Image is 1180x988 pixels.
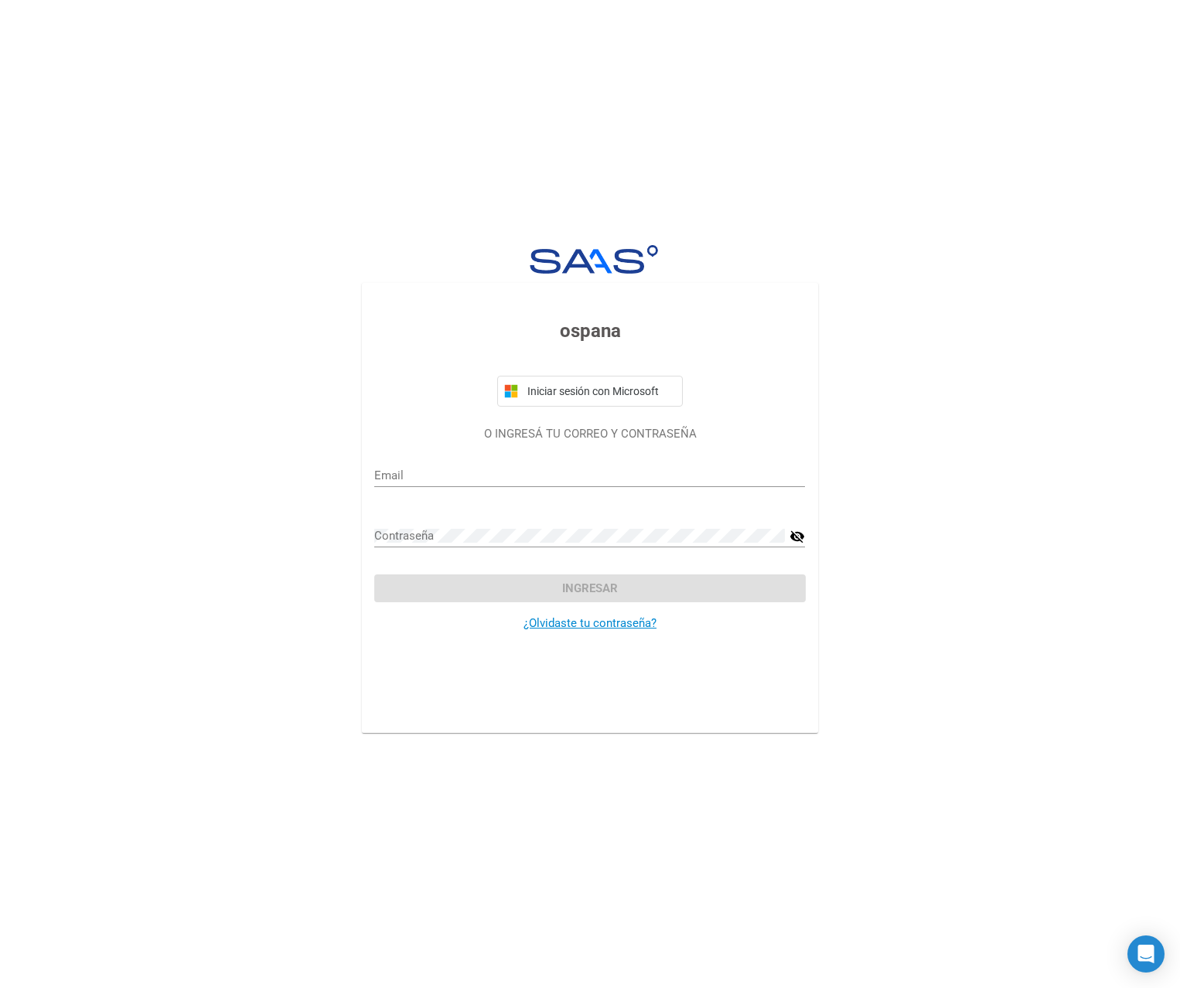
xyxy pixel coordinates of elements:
[1127,935,1165,973] div: Open Intercom Messenger
[497,376,683,407] button: Iniciar sesión con Microsoft
[562,581,618,595] span: Ingresar
[523,616,657,630] a: ¿Olvidaste tu contraseña?
[374,317,805,345] h3: ospana
[524,385,676,397] span: Iniciar sesión con Microsoft
[790,527,805,546] mat-icon: visibility_off
[374,574,805,602] button: Ingresar
[374,425,805,443] p: O INGRESÁ TU CORREO Y CONTRASEÑA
